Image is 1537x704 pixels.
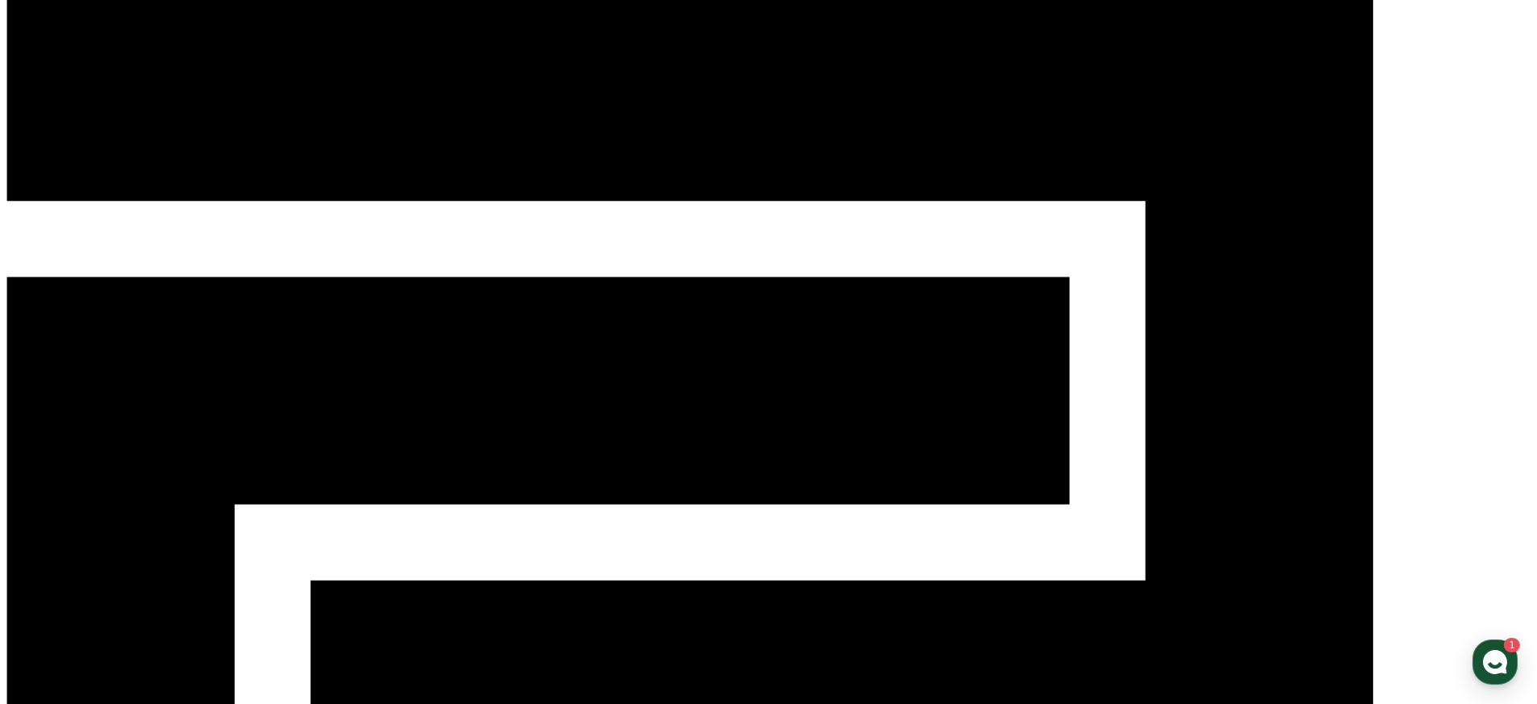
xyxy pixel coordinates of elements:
a: 홈 [5,511,107,552]
span: 대화 [148,536,167,549]
span: 1 [164,510,169,523]
a: 1대화 [107,511,208,552]
span: 설정 [249,535,269,548]
span: 홈 [51,535,61,548]
a: 설정 [208,511,310,552]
